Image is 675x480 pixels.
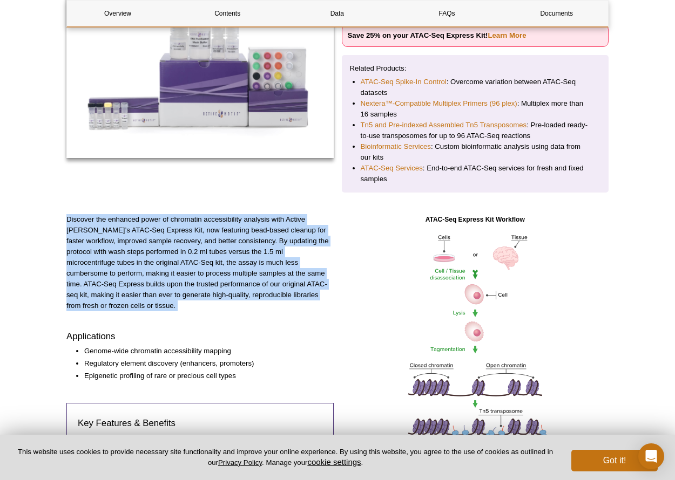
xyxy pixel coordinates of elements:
[361,163,590,184] li: : End-to-end ATAC-Seq services for fresh and fixed samples
[307,457,361,467] button: cookie settings
[67,1,168,26] a: Overview
[361,98,590,120] li: : Multiplex more than 16 samples
[361,120,527,131] a: Tn5 and Pre-indexed Assembled Tn5 Transposomes
[488,31,526,39] a: Learn More
[396,1,498,26] a: FAQs
[78,417,322,430] h3: Key Features & Benefits
[350,63,601,74] p: Related Products:
[361,98,517,109] a: Nextera™-Compatible Multiplex Primers (96 plex)
[361,77,447,87] a: ATAC-Seq Spike-In Control
[361,141,590,163] li: : Custom bioinformatic analysis using data from our kits
[84,371,323,381] li: Epigenetic profiling of rare or precious cell types
[66,214,334,311] p: Discover the enhanced power of chromatin accessibility analysis with Active [PERSON_NAME]’s ATAC-...
[218,458,262,467] a: Privacy Policy
[17,447,553,468] p: This website uses cookies to provide necessary site functionality and improve your online experie...
[426,216,525,223] strong: ATAC-Seq Express Kit Workflow
[638,443,664,469] div: Open Intercom Messenger
[66,330,334,343] h3: Applications
[84,346,323,356] li: Genome-wide chromatin accessibility mapping
[361,141,431,152] a: Bioinformatic Services
[286,1,388,26] a: Data
[361,163,423,174] a: ATAC-Seq Services
[361,120,590,141] li: : Pre-loaded ready-to-use transposomes for up to 96 ATAC-Seq reactions
[506,1,607,26] a: Documents
[84,358,323,369] li: Regulatory element discovery (enhancers, promoters)
[571,450,658,471] button: Got it!
[177,1,278,26] a: Contents
[348,31,526,39] strong: Save 25% on your ATAC-Seq Express Kit!
[361,77,590,98] li: : Overcome variation between ATAC-Seq datasets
